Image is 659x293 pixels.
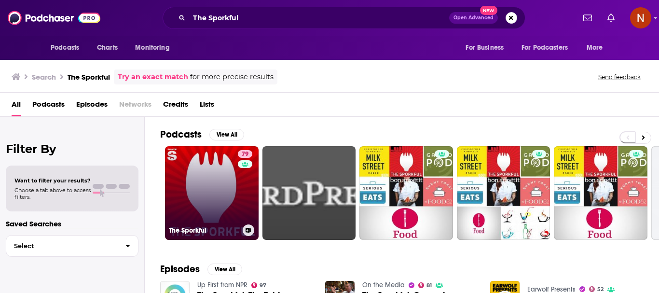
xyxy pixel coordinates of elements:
span: Select [6,243,118,249]
h2: Filter By [6,142,138,156]
button: open menu [128,39,182,57]
button: Open AdvancedNew [449,12,498,24]
span: 79 [242,150,248,159]
span: Choose a tab above to access filters. [14,187,91,200]
img: User Profile [630,7,651,28]
div: Search podcasts, credits, & more... [163,7,525,29]
a: Show notifications dropdown [604,10,618,26]
h3: The Sporkful [68,72,110,82]
h3: The Sporkful [169,226,239,235]
span: Networks [119,97,151,116]
a: Episodes [76,97,108,116]
input: Search podcasts, credits, & more... [189,10,449,26]
a: Up First from NPR [197,281,247,289]
a: 79The Sporkful [165,146,259,240]
img: Podchaser - Follow, Share and Rate Podcasts [8,9,100,27]
a: Credits [163,97,188,116]
a: EpisodesView All [160,263,242,275]
span: More [587,41,603,55]
a: 52 [589,286,604,292]
span: Want to filter your results? [14,177,91,184]
span: For Podcasters [522,41,568,55]
span: Logged in as AdelNBM [630,7,651,28]
a: All [12,97,21,116]
a: 81 [418,282,432,288]
a: Try an exact match [118,71,188,83]
h2: Episodes [160,263,200,275]
a: Lists [200,97,214,116]
button: open menu [580,39,615,57]
button: open menu [515,39,582,57]
span: Open Advanced [453,15,494,20]
a: Show notifications dropdown [579,10,596,26]
h3: Search [32,72,56,82]
a: Podcasts [32,97,65,116]
button: Send feedback [595,73,644,81]
a: Charts [91,39,124,57]
button: View All [209,129,244,140]
span: 81 [426,283,432,288]
button: View All [207,264,242,275]
a: 97 [251,282,267,288]
span: New [480,6,497,15]
span: Podcasts [51,41,79,55]
span: For Business [466,41,504,55]
button: Select [6,235,138,257]
a: On the Media [362,281,405,289]
a: PodcastsView All [160,128,244,140]
span: for more precise results [190,71,274,83]
button: open menu [459,39,516,57]
span: Monitoring [135,41,169,55]
span: 97 [260,283,266,288]
span: 52 [597,287,604,292]
h2: Podcasts [160,128,202,140]
a: 79 [238,150,252,158]
button: open menu [44,39,92,57]
button: Show profile menu [630,7,651,28]
span: Charts [97,41,118,55]
p: Saved Searches [6,219,138,228]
